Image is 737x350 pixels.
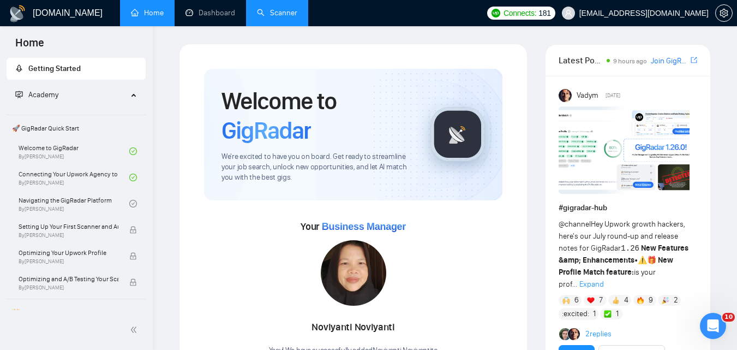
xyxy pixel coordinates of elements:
img: F09AC4U7ATU-image.png [559,106,690,194]
span: 4 [624,295,628,306]
span: By [PERSON_NAME] [19,232,118,239]
span: By [PERSON_NAME] [19,284,118,291]
a: Connecting Your Upwork Agency to GigRadarBy[PERSON_NAME] [19,165,129,189]
span: user [565,9,572,17]
img: 🎉 [662,296,669,304]
span: 1 [616,309,619,319]
a: dashboardDashboard [185,8,235,17]
a: Welcome to GigRadarBy[PERSON_NAME] [19,139,129,163]
img: 🙌 [562,296,570,304]
span: Setting Up Your First Scanner and Auto-Bidder [19,221,118,232]
span: GigRadar [221,116,311,145]
span: 10 [722,313,735,322]
img: 🔥 [637,296,644,304]
span: Latest Posts from the GigRadar Community [559,54,603,67]
span: Optimizing and A/B Testing Your Scanner for Better Results [19,274,118,284]
span: rocket [15,64,23,72]
button: setting [715,4,733,22]
span: check-circle [129,200,137,207]
span: 9 hours ago [613,57,647,65]
span: Business Manager [322,221,406,232]
span: Connects: [504,7,536,19]
a: homeHome [131,8,164,17]
span: Hey Upwork growth hackers, here's our July round-up and release notes for GigRadar • is your prof... [559,220,688,289]
img: ✅ [604,310,612,318]
span: Getting Started [28,64,81,73]
span: By [PERSON_NAME] [19,258,118,265]
span: We're excited to have you on board. Get ready to streamline your job search, unlock new opportuni... [221,152,413,183]
span: Vadym [577,90,598,102]
span: lock [129,252,137,260]
span: @channel [559,220,591,229]
span: Optimizing Your Upwork Profile [19,247,118,258]
img: Vadym [559,89,572,102]
img: gigradar-logo.png [430,107,485,162]
span: 181 [538,7,550,19]
span: 1 [593,309,596,319]
a: export [691,55,697,66]
span: lock [129,278,137,286]
li: Getting Started [7,58,146,80]
span: double-left [130,324,141,335]
a: Join GigRadar Slack Community [651,55,688,67]
img: Alex B [559,328,571,340]
img: 👍 [612,296,620,304]
img: 1700835522379-IMG-20231107-WA0007.jpg [321,240,386,306]
h1: # gigradar-hub [559,202,697,214]
a: searchScanner [257,8,297,17]
span: lock [129,226,137,234]
span: :excited: [562,308,589,320]
span: Expand [579,280,604,289]
div: Noviyanti Noviyanti [269,318,438,337]
span: Academy [28,90,58,99]
span: 2 [674,295,678,306]
img: ❤️ [587,296,595,304]
span: Home [7,35,53,58]
span: 🎁 [647,256,656,265]
span: 🚀 GigRadar Quick Start [8,117,145,139]
img: upwork-logo.png [492,9,500,17]
span: check-circle [129,147,137,155]
span: 9 [649,295,653,306]
h1: Welcome to [221,86,413,145]
img: logo [9,5,26,22]
span: Academy [15,90,58,99]
span: [DATE] [606,91,620,100]
a: 2replies [585,329,612,340]
span: 7 [599,295,603,306]
span: check-circle [129,174,137,181]
span: 👑 Agency Success with GigRadar [8,301,145,323]
span: Your [301,221,406,233]
span: ⚠️ [638,256,647,265]
code: 1.26 [621,244,639,253]
a: Navigating the GigRadar PlatformBy[PERSON_NAME] [19,192,129,216]
a: setting [715,9,733,17]
iframe: Intercom live chat [700,313,726,339]
span: export [691,56,697,64]
span: 6 [574,295,579,306]
span: fund-projection-screen [15,91,23,98]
